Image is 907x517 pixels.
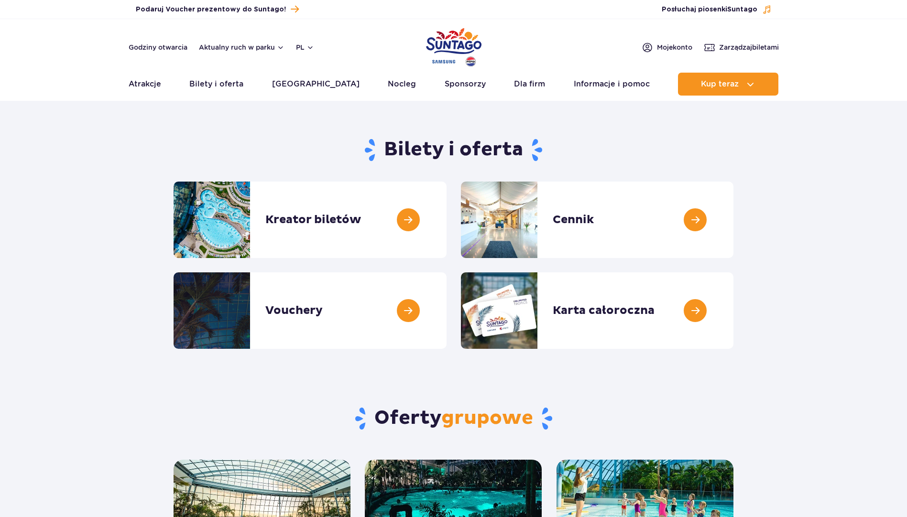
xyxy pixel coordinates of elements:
button: Posłuchaj piosenkiSuntago [662,5,772,14]
span: Zarządzaj biletami [719,43,779,52]
button: Kup teraz [678,73,778,96]
a: Dla firm [514,73,545,96]
span: Podaruj Voucher prezentowy do Suntago! [136,5,286,14]
a: Nocleg [388,73,416,96]
span: Kup teraz [701,80,739,88]
a: Podaruj Voucher prezentowy do Suntago! [136,3,299,16]
a: Informacje i pomoc [574,73,650,96]
a: Sponsorzy [445,73,486,96]
button: Aktualny ruch w parku [199,43,284,51]
h1: Bilety i oferta [174,138,733,162]
a: Park of Poland [426,24,481,68]
span: Moje konto [657,43,692,52]
span: grupowe [441,406,533,430]
button: pl [296,43,314,52]
span: Posłuchaj piosenki [662,5,757,14]
a: Mojekonto [642,42,692,53]
span: Suntago [727,6,757,13]
a: Bilety i oferta [189,73,243,96]
a: [GEOGRAPHIC_DATA] [272,73,360,96]
h2: Oferty [174,406,733,431]
a: Atrakcje [129,73,161,96]
a: Zarządzajbiletami [704,42,779,53]
a: Godziny otwarcia [129,43,187,52]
